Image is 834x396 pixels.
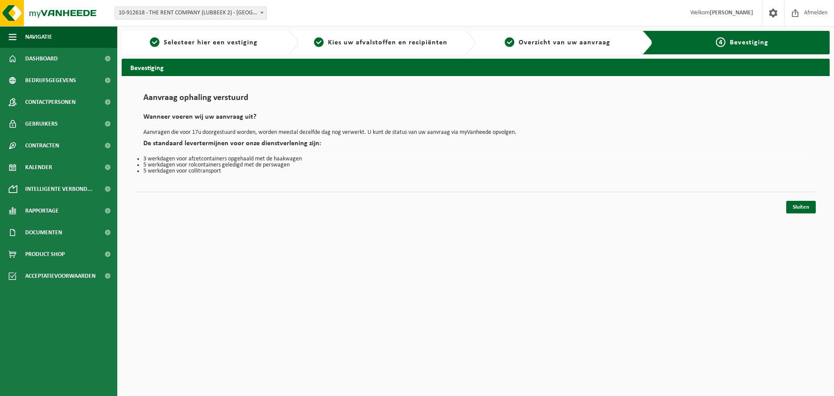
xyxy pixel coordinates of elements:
span: 4 [716,37,725,47]
li: 5 werkdagen voor rolcontainers geledigd met de perswagen [143,162,808,168]
h2: De standaard levertermijnen voor onze dienstverlening zijn: [143,140,808,152]
span: Product Shop [25,243,65,265]
span: Documenten [25,222,62,243]
span: Rapportage [25,200,59,222]
p: Aanvragen die voor 17u doorgestuurd worden, worden meestal dezelfde dag nog verwerkt. U kunt de s... [143,130,808,136]
span: Bevestiging [730,39,768,46]
span: 3 [505,37,514,47]
span: Gebruikers [25,113,58,135]
strong: [PERSON_NAME] [710,10,753,16]
span: 2 [314,37,324,47]
span: Navigatie [25,26,52,48]
li: 5 werkdagen voor collitransport [143,168,808,174]
h1: Aanvraag ophaling verstuurd [143,93,808,107]
span: Overzicht van uw aanvraag [519,39,610,46]
span: Kalender [25,156,52,178]
span: Acceptatievoorwaarden [25,265,96,287]
span: Contracten [25,135,59,156]
li: 3 werkdagen voor afzetcontainers opgehaald met de haakwagen [143,156,808,162]
h2: Bevestiging [122,59,830,76]
span: 1 [150,37,159,47]
span: Kies uw afvalstoffen en recipiënten [328,39,447,46]
a: Sluiten [786,201,816,213]
a: 3Overzicht van uw aanvraag [480,37,635,48]
span: Contactpersonen [25,91,76,113]
span: Intelligente verbond... [25,178,93,200]
span: 10-912618 - THE RENT COMPANY (LUBBEEK 2) - LUBBEEK [115,7,266,19]
span: Bedrijfsgegevens [25,70,76,91]
span: 10-912618 - THE RENT COMPANY (LUBBEEK 2) - LUBBEEK [115,7,267,20]
span: Selecteer hier een vestiging [164,39,258,46]
span: Dashboard [25,48,58,70]
a: 1Selecteer hier een vestiging [126,37,281,48]
a: 2Kies uw afvalstoffen en recipiënten [303,37,459,48]
h2: Wanneer voeren wij uw aanvraag uit? [143,113,808,125]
